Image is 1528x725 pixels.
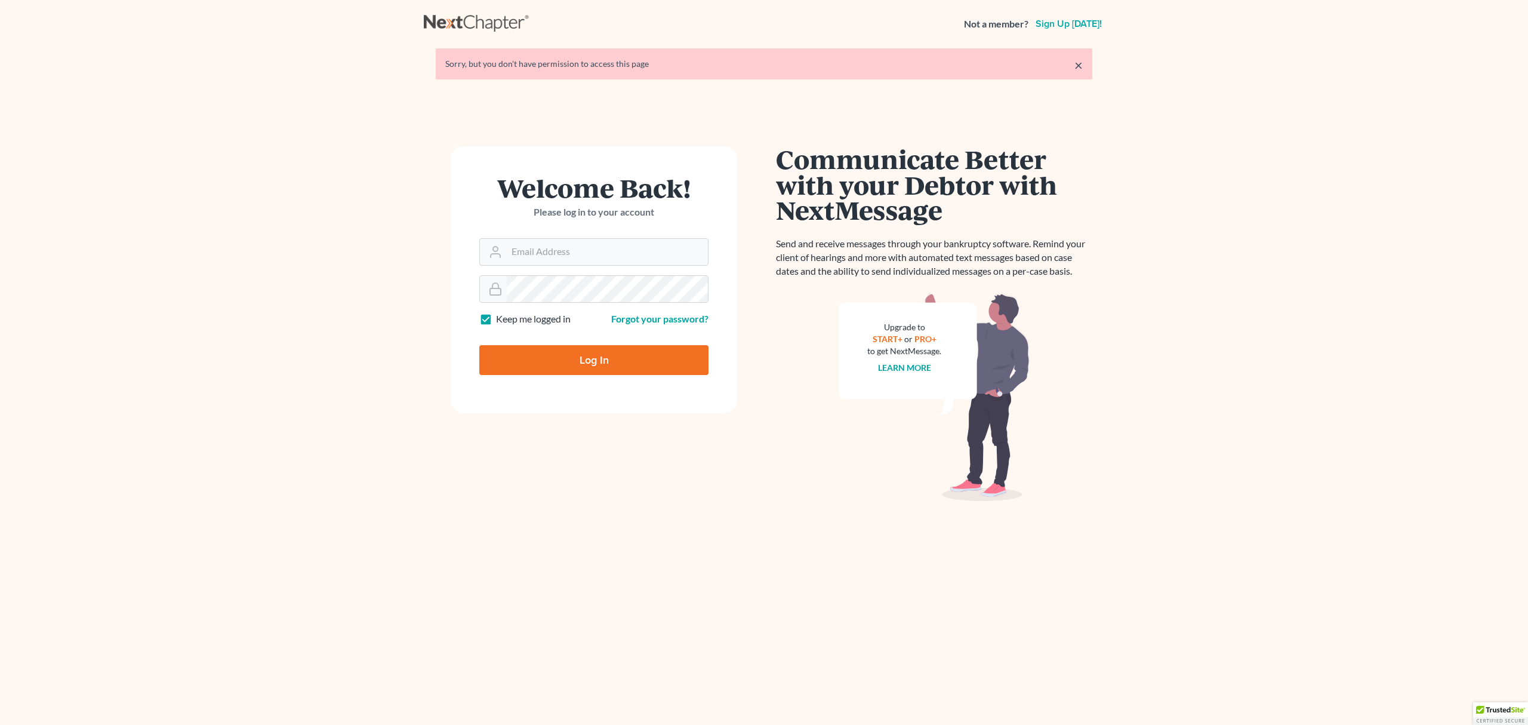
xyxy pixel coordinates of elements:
[839,293,1030,502] img: nextmessage_bg-59042aed3d76b12b5cd301f8e5b87938c9018125f34e5fa2b7a6b67550977c72.svg
[1074,58,1083,72] a: ×
[507,239,708,265] input: Email Address
[496,312,571,326] label: Keep me logged in
[1033,19,1104,29] a: Sign up [DATE]!
[776,237,1092,278] p: Send and receive messages through your bankruptcy software. Remind your client of hearings and mo...
[867,345,941,357] div: to get NextMessage.
[445,58,1083,70] div: Sorry, but you don't have permission to access this page
[776,146,1092,223] h1: Communicate Better with your Debtor with NextMessage
[479,205,708,219] p: Please log in to your account
[479,345,708,375] input: Log In
[878,362,931,373] a: Learn more
[611,313,708,324] a: Forgot your password?
[873,334,902,344] a: START+
[914,334,936,344] a: PRO+
[867,321,941,333] div: Upgrade to
[904,334,913,344] span: or
[1473,702,1528,725] div: TrustedSite Certified
[964,17,1028,31] strong: Not a member?
[479,175,708,201] h1: Welcome Back!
